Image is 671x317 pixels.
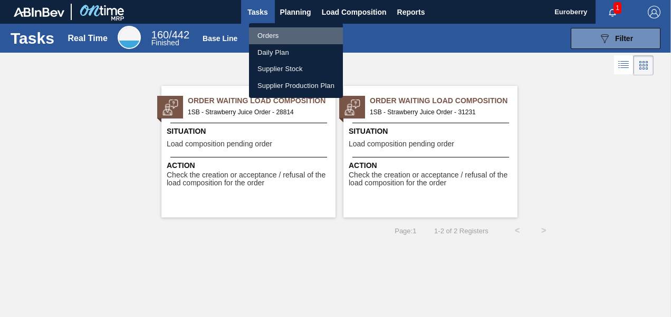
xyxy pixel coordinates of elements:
a: Orders [249,27,343,44]
a: Supplier Production Plan [249,77,343,94]
a: Daily Plan [249,44,343,61]
a: Supplier Stock [249,61,343,77]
